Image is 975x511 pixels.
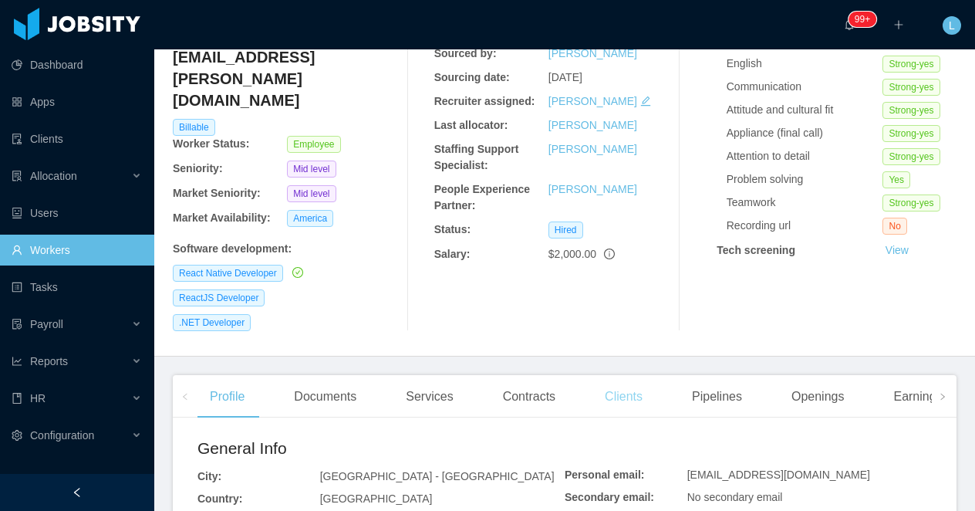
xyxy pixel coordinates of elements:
[548,222,583,239] span: Hired
[173,212,271,224] b: Market Availability:
[30,355,68,367] span: Reports
[292,267,303,278] i: icon: check-circle
[434,95,535,107] b: Recruiter assigned:
[882,171,910,188] span: Yes
[727,102,883,118] div: Attitude and cultural fit
[197,375,257,418] div: Profile
[12,235,142,266] a: icon: userWorkers
[548,119,637,131] a: [PERSON_NAME]
[434,119,508,131] b: Last allocator:
[12,171,22,181] i: icon: solution
[173,25,401,111] h4: [PERSON_NAME][EMAIL_ADDRESS][PERSON_NAME][DOMAIN_NAME]
[882,125,940,142] span: Strong-yes
[939,393,946,401] i: icon: right
[173,137,249,150] b: Worker Status:
[197,470,221,482] b: City:
[393,375,465,418] div: Services
[548,248,596,260] span: $2,000.00
[882,102,940,119] span: Strong-yes
[949,16,955,35] span: L
[173,314,251,331] span: .NET Developer
[548,143,637,155] a: [PERSON_NAME]
[604,249,615,259] span: info-circle
[880,244,914,256] a: View
[434,143,519,171] b: Staffing Support Specialist:
[173,162,223,174] b: Seniority:
[30,318,63,330] span: Payroll
[12,356,22,367] i: icon: line-chart
[12,319,22,330] i: icon: file-protect
[173,119,215,136] span: Billable
[592,375,655,418] div: Clients
[173,187,261,199] b: Market Seniority:
[12,430,22,441] i: icon: setting
[434,248,471,260] b: Salary:
[727,195,883,211] div: Teamwork
[30,429,94,442] span: Configuration
[548,47,637,59] a: [PERSON_NAME]
[882,79,940,96] span: Strong-yes
[282,375,369,418] div: Documents
[882,148,940,165] span: Strong-yes
[680,375,754,418] div: Pipelines
[565,469,645,481] b: Personal email:
[173,242,292,255] b: Software development :
[434,183,531,212] b: People Experience Partner:
[882,195,940,212] span: Strong-yes
[727,218,883,234] div: Recording url
[882,56,940,73] span: Strong-yes
[565,491,654,503] b: Secondary email:
[287,161,336,178] span: Mid level
[197,492,242,505] b: Country:
[491,375,568,418] div: Contracts
[727,79,883,95] div: Communication
[289,266,303,279] a: icon: check-circle
[320,470,555,482] span: [GEOGRAPHIC_DATA] - [GEOGRAPHIC_DATA]
[12,272,142,303] a: icon: profileTasks
[640,96,651,107] i: icon: edit
[12,393,22,404] i: icon: book
[687,469,870,481] span: [EMAIL_ADDRESS][DOMAIN_NAME]
[779,375,857,418] div: Openings
[727,171,883,188] div: Problem solving
[727,125,883,141] div: Appliance (final call)
[12,86,142,117] a: icon: appstoreApps
[12,198,142,228] a: icon: robotUsers
[30,170,77,182] span: Allocation
[893,19,904,30] i: icon: plus
[687,491,783,503] span: No secondary email
[173,289,265,306] span: ReactJS Developer
[717,244,795,256] strong: Tech screening
[287,136,340,153] span: Employee
[434,47,497,59] b: Sourced by:
[548,71,582,83] span: [DATE]
[173,265,283,282] span: React Native Developer
[181,393,189,401] i: icon: left
[30,392,46,404] span: HR
[848,12,876,27] sup: 578
[880,259,921,277] button: Notes
[844,19,855,30] i: icon: bell
[727,56,883,72] div: English
[197,436,565,461] h2: General Info
[12,49,142,80] a: icon: pie-chartDashboard
[882,218,906,235] span: No
[548,95,637,107] a: [PERSON_NAME]
[434,71,510,83] b: Sourcing date:
[287,185,336,202] span: Mid level
[727,148,883,164] div: Attention to detail
[287,210,333,227] span: America
[548,183,637,195] a: [PERSON_NAME]
[434,223,471,235] b: Status:
[320,492,433,505] span: [GEOGRAPHIC_DATA]
[12,124,142,154] a: icon: auditClients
